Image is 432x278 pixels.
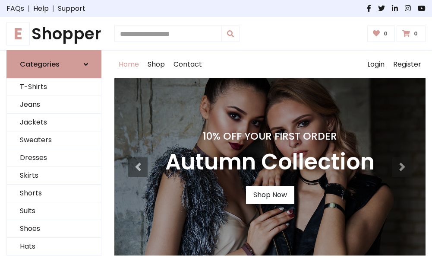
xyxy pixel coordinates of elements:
[165,130,375,142] h4: 10% Off Your First Order
[363,51,389,78] a: Login
[7,96,101,114] a: Jeans
[7,149,101,167] a: Dresses
[7,220,101,238] a: Shoes
[165,149,375,176] h3: Autumn Collection
[7,238,101,256] a: Hats
[7,202,101,220] a: Suits
[20,60,60,68] h6: Categories
[7,78,101,96] a: T-Shirts
[397,26,426,42] a: 0
[114,51,143,78] a: Home
[24,3,33,14] span: |
[6,22,30,45] span: E
[7,167,101,185] a: Skirts
[389,51,426,78] a: Register
[7,131,101,149] a: Sweaters
[33,3,49,14] a: Help
[49,3,58,14] span: |
[367,26,395,42] a: 0
[169,51,206,78] a: Contact
[246,186,294,204] a: Shop Now
[6,50,101,78] a: Categories
[382,30,390,38] span: 0
[58,3,85,14] a: Support
[7,185,101,202] a: Shorts
[6,24,101,43] a: EShopper
[143,51,169,78] a: Shop
[412,30,420,38] span: 0
[7,114,101,131] a: Jackets
[6,24,101,43] h1: Shopper
[6,3,24,14] a: FAQs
